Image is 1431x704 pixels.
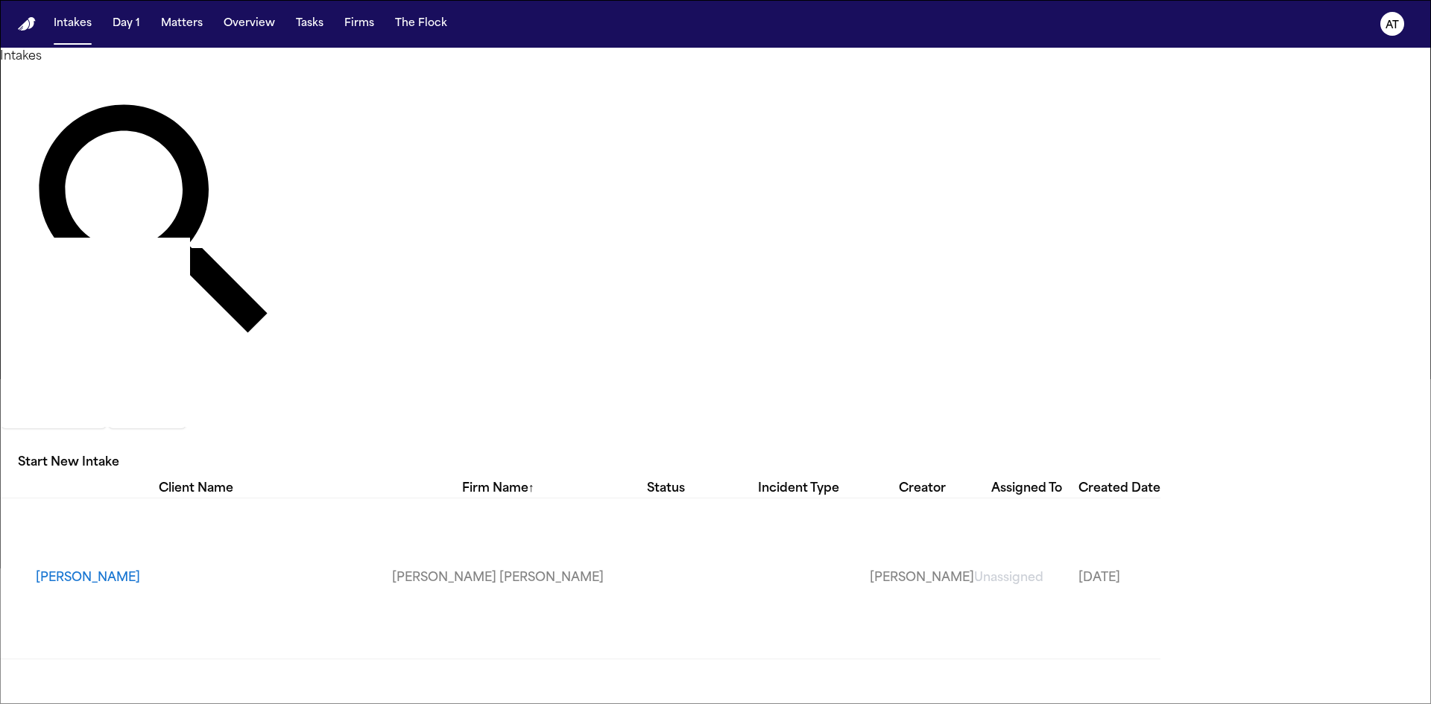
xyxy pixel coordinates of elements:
[1078,480,1160,498] div: Created Date
[18,17,36,31] img: Finch Logo
[974,572,1043,584] span: Unassigned
[338,10,380,37] button: Firms
[18,17,36,31] a: Home
[974,569,1078,587] a: View details for James Howard
[604,498,727,659] div: Update intake status
[48,10,98,37] button: Intakes
[218,10,281,37] button: Overview
[727,480,870,498] div: Incident Type
[389,10,453,37] button: The Flock
[107,396,187,429] button: Unassigned
[107,10,146,37] button: Day 1
[1078,569,1160,587] a: View details for James Howard
[604,480,727,498] div: Status
[392,480,604,498] div: Firm Name ↑
[870,569,974,587] a: View details for James Howard
[974,480,1078,498] div: Assigned To
[604,501,666,517] span: In Progress
[290,10,329,37] button: Tasks
[870,480,974,498] div: Creator
[155,10,209,37] button: Matters
[604,662,666,678] span: In Progress
[36,569,392,587] button: View details for James Howard
[392,569,604,587] a: View details for James Howard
